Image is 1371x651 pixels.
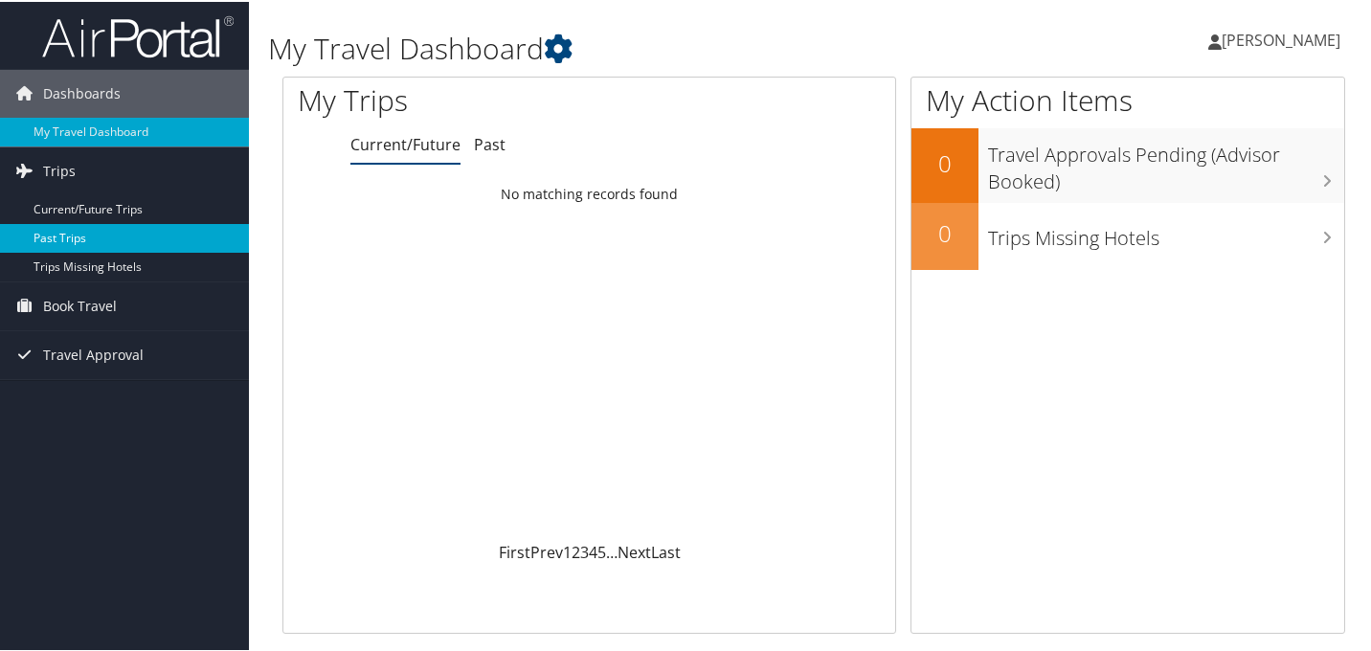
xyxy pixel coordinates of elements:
a: Current/Future [350,132,461,153]
span: [PERSON_NAME] [1222,28,1340,49]
h3: Trips Missing Hotels [988,213,1344,250]
img: airportal-logo.png [42,12,234,57]
a: 0Trips Missing Hotels [911,201,1344,268]
h2: 0 [911,146,978,178]
span: Book Travel [43,281,117,328]
span: Travel Approval [43,329,144,377]
a: 5 [597,540,606,561]
a: Prev [530,540,563,561]
a: [PERSON_NAME] [1208,10,1360,67]
h2: 0 [911,215,978,248]
h1: My Travel Dashboard [268,27,996,67]
td: No matching records found [283,175,895,210]
a: 3 [580,540,589,561]
a: Last [651,540,681,561]
a: 4 [589,540,597,561]
a: 1 [563,540,572,561]
h1: My Trips [298,79,626,119]
a: 0Travel Approvals Pending (Advisor Booked) [911,126,1344,200]
span: Dashboards [43,68,121,116]
span: Trips [43,146,76,193]
h3: Travel Approvals Pending (Advisor Booked) [988,130,1344,193]
a: First [499,540,530,561]
a: Past [474,132,506,153]
a: 2 [572,540,580,561]
span: … [606,540,618,561]
h1: My Action Items [911,79,1344,119]
a: Next [618,540,651,561]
